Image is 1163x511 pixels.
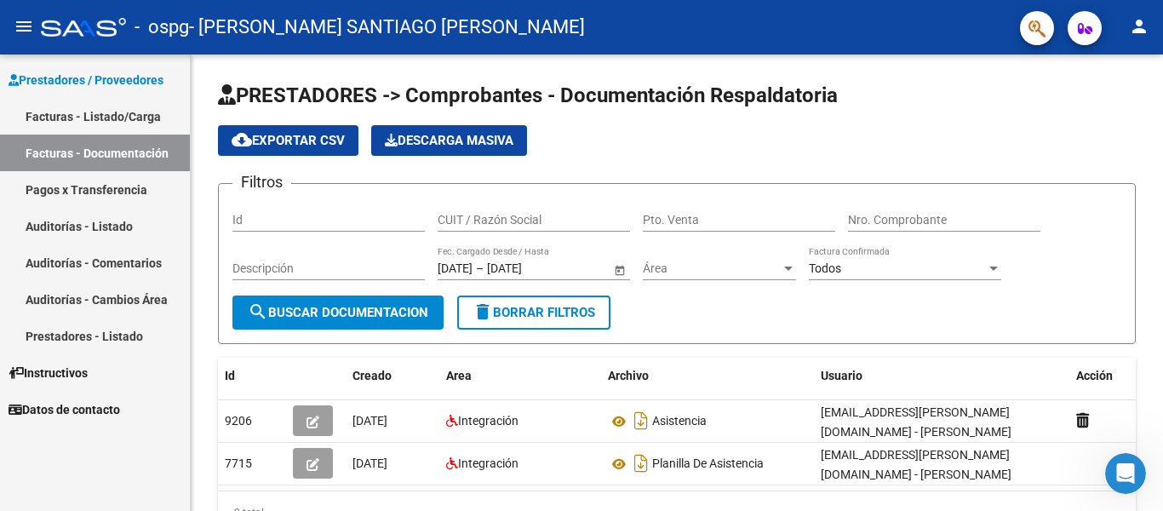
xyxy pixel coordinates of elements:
span: [EMAIL_ADDRESS][PERSON_NAME][DOMAIN_NAME] - [PERSON_NAME] [821,448,1011,481]
mat-icon: search [248,301,268,322]
span: Exportar CSV [232,133,345,148]
mat-icon: person [1129,16,1149,37]
span: 7715 [225,456,252,470]
button: Descarga Masiva [371,125,527,156]
datatable-header-cell: Id [218,358,286,394]
mat-icon: delete [473,301,493,322]
span: Prestadores / Proveedores [9,71,163,89]
datatable-header-cell: Usuario [814,358,1069,394]
span: Buscar Documentacion [248,305,428,320]
button: Open calendar [610,261,628,278]
span: PRESTADORES -> Comprobantes - Documentación Respaldatoria [218,83,838,107]
span: Asistencia [652,415,707,428]
i: Descargar documento [630,407,652,434]
iframe: Intercom live chat [1105,453,1146,494]
span: Usuario [821,369,862,382]
i: Descargar documento [630,450,652,477]
span: Acción [1076,369,1113,382]
span: Borrar Filtros [473,305,595,320]
span: Creado [352,369,392,382]
datatable-header-cell: Creado [346,358,439,394]
span: - ospg [135,9,189,46]
span: [DATE] [352,456,387,470]
span: Planilla De Asistencia [652,457,764,471]
span: Integración [458,456,518,470]
button: Borrar Filtros [457,296,610,330]
mat-icon: cloud_download [232,129,252,150]
span: [EMAIL_ADDRESS][PERSON_NAME][DOMAIN_NAME] - [PERSON_NAME] [821,405,1011,439]
span: Todos [809,261,841,275]
span: Integración [458,414,518,428]
span: [DATE] [352,414,387,428]
span: Id [225,369,235,382]
h3: Filtros [232,170,291,194]
span: Descarga Masiva [385,133,513,148]
input: End date [487,261,570,276]
span: Instructivos [9,364,88,382]
span: Datos de contacto [9,400,120,419]
button: Buscar Documentacion [232,296,444,330]
span: 9206 [225,414,252,428]
span: – [476,261,484,276]
span: - [PERSON_NAME] SANTIAGO [PERSON_NAME] [189,9,585,46]
span: Área [643,261,781,276]
datatable-header-cell: Archivo [601,358,814,394]
button: Exportar CSV [218,125,358,156]
mat-icon: menu [14,16,34,37]
app-download-masive: Descarga masiva de comprobantes (adjuntos) [371,125,527,156]
span: Archivo [608,369,649,382]
span: Area [446,369,472,382]
datatable-header-cell: Area [439,358,601,394]
datatable-header-cell: Acción [1069,358,1154,394]
input: Start date [438,261,473,276]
